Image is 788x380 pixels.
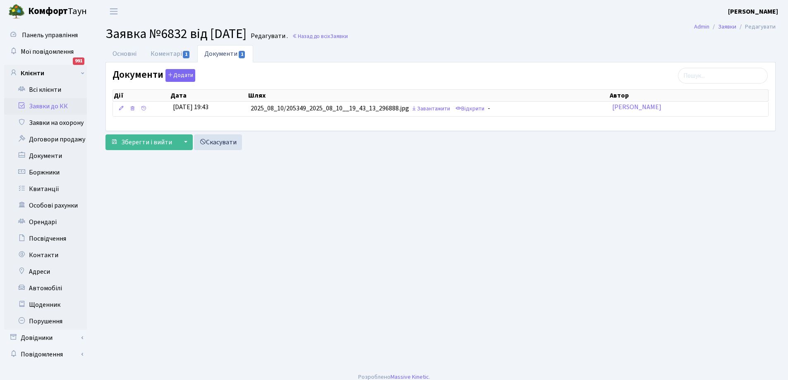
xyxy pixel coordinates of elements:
[4,346,87,363] a: Повідомлення
[678,68,768,84] input: Пошук...
[105,24,247,43] span: Заявка №6832 від [DATE]
[694,22,709,31] a: Admin
[197,45,253,62] a: Документи
[453,103,486,115] a: Відкрити
[247,90,608,101] th: Шлях
[488,104,490,113] span: -
[28,5,68,18] b: Комфорт
[292,32,348,40] a: Назад до всіхЗаявки
[4,115,87,131] a: Заявки на охорону
[121,138,172,147] span: Зберегти і вийти
[718,22,736,31] a: Заявки
[4,230,87,247] a: Посвідчення
[183,51,189,58] span: 1
[4,131,87,148] a: Договори продажу
[163,68,195,82] a: Додати
[105,134,177,150] button: Зберегти і вийти
[682,18,788,36] nav: breadcrumb
[103,5,124,18] button: Переключити навігацію
[4,148,87,164] a: Документи
[728,7,778,17] a: [PERSON_NAME]
[4,296,87,313] a: Щоденник
[4,43,87,60] a: Мої повідомлення991
[105,45,144,62] a: Основні
[8,3,25,20] img: logo.png
[330,32,348,40] span: Заявки
[4,98,87,115] a: Заявки до КК
[249,32,288,40] small: Редагувати .
[728,7,778,16] b: [PERSON_NAME]
[612,103,661,112] a: [PERSON_NAME]
[21,47,74,56] span: Мої повідомлення
[736,22,776,31] li: Редагувати
[4,197,87,214] a: Особові рахунки
[4,247,87,263] a: Контакти
[609,90,768,101] th: Автор
[4,313,87,330] a: Порушення
[73,57,84,65] div: 991
[4,181,87,197] a: Квитанції
[144,45,197,62] a: Коментарі
[4,81,87,98] a: Всі клієнти
[4,214,87,230] a: Орендарі
[194,134,242,150] a: Скасувати
[409,103,452,115] a: Завантажити
[165,69,195,82] button: Документи
[4,164,87,181] a: Боржники
[4,280,87,296] a: Автомобілі
[4,65,87,81] a: Клієнти
[170,90,248,101] th: Дата
[4,27,87,43] a: Панель управління
[28,5,87,19] span: Таун
[247,102,608,116] td: 2025_08_10/205349_2025_08_10__19_43_13_296888.jpg
[4,330,87,346] a: Довідники
[4,263,87,280] a: Адреси
[113,69,195,82] label: Документи
[22,31,78,40] span: Панель управління
[173,103,208,112] span: [DATE] 19:43
[113,90,170,101] th: Дії
[239,51,245,58] span: 1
